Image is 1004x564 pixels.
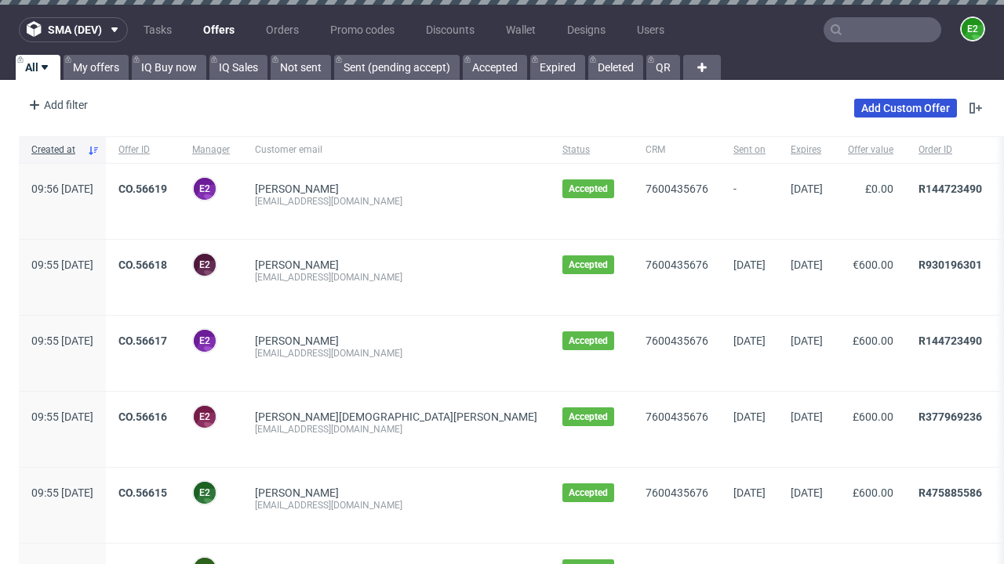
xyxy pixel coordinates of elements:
div: [EMAIL_ADDRESS][DOMAIN_NAME] [255,347,537,360]
span: Accepted [569,486,608,499]
a: 7600435676 [646,183,708,195]
span: Accepted [569,410,608,423]
span: £600.00 [853,410,893,423]
a: 7600435676 [646,486,708,499]
a: R930196301 [919,258,982,271]
div: Add filter [22,92,91,117]
a: 7600435676 [646,410,708,423]
a: My offers [64,55,129,80]
span: Sent on [733,143,766,157]
span: 09:55 [DATE] [31,410,93,423]
span: [DATE] [791,258,823,271]
span: Offer ID [118,143,167,157]
a: 7600435676 [646,334,708,347]
span: Created at [31,143,81,157]
span: Customer email [255,143,537,157]
a: Users [627,17,674,42]
figcaption: e2 [194,330,216,352]
figcaption: e2 [194,178,216,200]
a: R475885586 [919,486,982,499]
span: £600.00 [853,486,893,499]
a: Sent (pending accept) [334,55,460,80]
a: CO.56617 [118,334,167,347]
a: Not sent [271,55,331,80]
a: 7600435676 [646,258,708,271]
span: £600.00 [853,334,893,347]
a: R377969236 [919,410,982,423]
a: [PERSON_NAME] [255,486,339,499]
span: CRM [646,143,708,157]
span: Offer value [848,143,893,157]
button: sma (dev) [19,17,128,42]
a: [PERSON_NAME] [255,258,339,271]
span: - [733,183,766,220]
a: Promo codes [321,17,404,42]
a: R144723490 [919,334,982,347]
span: [DATE] [733,410,766,423]
span: [DATE] [733,334,766,347]
a: QR [646,55,680,80]
a: CO.56619 [118,183,167,195]
span: [DATE] [733,486,766,499]
span: [DATE] [791,183,823,195]
span: sma (dev) [48,24,102,35]
a: IQ Buy now [132,55,206,80]
a: Wallet [497,17,545,42]
figcaption: e2 [194,482,216,504]
a: [PERSON_NAME] [255,334,339,347]
a: CO.56618 [118,258,167,271]
a: Tasks [134,17,181,42]
a: CO.56616 [118,410,167,423]
span: 09:55 [DATE] [31,258,93,271]
span: Manager [192,143,230,157]
a: Orders [256,17,308,42]
div: [EMAIL_ADDRESS][DOMAIN_NAME] [255,423,537,436]
span: 09:55 [DATE] [31,486,93,499]
a: CO.56615 [118,486,167,499]
figcaption: e2 [194,254,216,276]
span: Accepted [569,258,608,271]
figcaption: e2 [194,406,216,428]
a: IQ Sales [209,55,267,80]
a: [PERSON_NAME] [255,183,339,195]
span: Accepted [569,183,608,195]
a: Expired [530,55,585,80]
a: All [16,55,60,80]
div: [EMAIL_ADDRESS][DOMAIN_NAME] [255,195,537,208]
span: €600.00 [853,258,893,271]
span: Status [562,143,620,157]
div: [EMAIL_ADDRESS][DOMAIN_NAME] [255,271,537,284]
a: Offers [194,17,244,42]
span: 09:56 [DATE] [31,183,93,195]
a: Add Custom Offer [854,99,957,117]
a: Deleted [588,55,643,80]
div: [EMAIL_ADDRESS][DOMAIN_NAME] [255,499,537,512]
span: [DATE] [733,258,766,271]
span: [DATE] [791,486,823,499]
span: Accepted [569,334,608,347]
a: Discounts [417,17,484,42]
a: [PERSON_NAME][DEMOGRAPHIC_DATA][PERSON_NAME] [255,410,537,423]
span: [DATE] [791,334,823,347]
span: [DATE] [791,410,823,423]
figcaption: e2 [962,18,984,40]
span: 09:55 [DATE] [31,334,93,347]
a: R144723490 [919,183,982,195]
a: Accepted [463,55,527,80]
a: Designs [558,17,615,42]
span: Expires [791,143,823,157]
span: £0.00 [865,183,893,195]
